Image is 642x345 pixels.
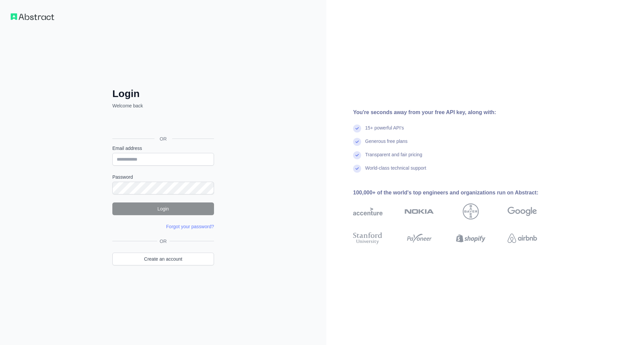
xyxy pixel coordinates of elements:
[112,202,214,215] button: Login
[353,203,383,220] img: accenture
[353,151,361,159] img: check mark
[109,116,216,131] iframe: Sign in with Google Button
[353,189,558,197] div: 100,000+ of the world's top engineers and organizations run on Abstract:
[508,203,537,220] img: google
[365,165,426,178] div: World-class technical support
[112,145,214,152] label: Email address
[157,238,170,245] span: OR
[112,102,214,109] p: Welcome back
[11,13,54,20] img: Workflow
[508,231,537,246] img: airbnb
[112,174,214,180] label: Password
[353,165,361,173] img: check mark
[353,108,558,116] div: You're seconds away from your free API key, along with:
[112,253,214,265] a: Create an account
[365,124,404,138] div: 15+ powerful API's
[456,231,486,246] img: shopify
[365,151,422,165] div: Transparent and fair pricing
[405,231,434,246] img: payoneer
[112,88,214,100] h2: Login
[405,203,434,220] img: nokia
[353,124,361,133] img: check mark
[463,203,479,220] img: bayer
[353,231,383,246] img: stanford university
[166,224,214,229] a: Forgot your password?
[353,138,361,146] img: check mark
[154,136,172,142] span: OR
[365,138,408,151] div: Generous free plans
